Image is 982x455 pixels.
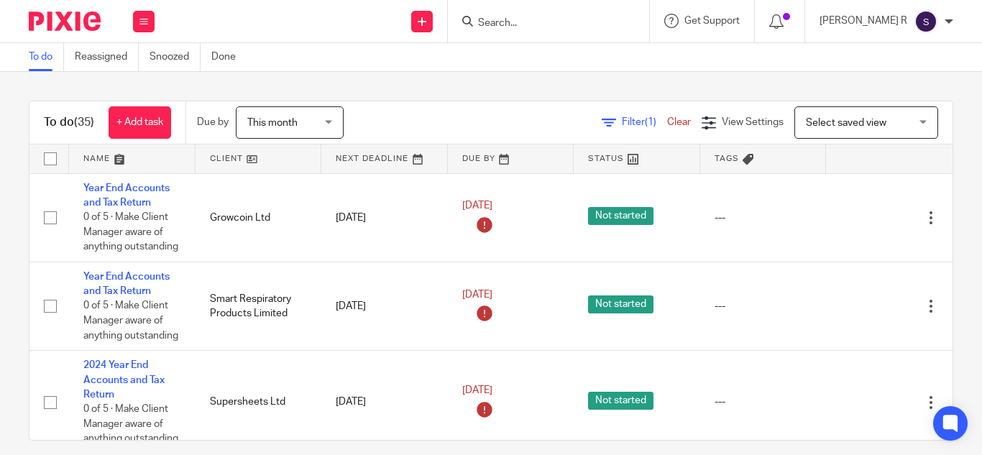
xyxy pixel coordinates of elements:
a: Year End Accounts and Tax Return [83,272,170,296]
span: View Settings [722,117,784,127]
span: Filter [622,117,667,127]
a: Done [211,43,247,71]
p: Due by [197,115,229,129]
span: [DATE] [462,290,492,300]
span: [DATE] [462,201,492,211]
span: 0 of 5 · Make Client Manager aware of anything outstanding [83,404,178,443]
span: (35) [74,116,94,128]
span: 0 of 5 · Make Client Manager aware of anything outstanding [83,301,178,341]
h1: To do [44,115,94,130]
span: Not started [588,392,653,410]
img: svg%3E [914,10,937,33]
a: + Add task [109,106,171,139]
td: [DATE] [321,262,448,350]
td: [DATE] [321,173,448,262]
span: (1) [645,117,656,127]
div: --- [715,395,812,409]
td: [DATE] [321,351,448,454]
a: Snoozed [150,43,201,71]
a: Clear [667,117,691,127]
span: Tags [715,155,739,162]
span: Not started [588,207,653,225]
span: Select saved view [806,118,886,128]
td: Growcoin Ltd [196,173,322,262]
a: Reassigned [75,43,139,71]
td: Supersheets Ltd [196,351,322,454]
span: [DATE] [462,385,492,395]
a: To do [29,43,64,71]
span: Get Support [684,16,740,26]
span: Not started [588,295,653,313]
td: Smart Respiratory Products Limited [196,262,322,350]
span: 0 of 5 · Make Client Manager aware of anything outstanding [83,212,178,252]
input: Search [477,17,606,30]
div: --- [715,299,812,313]
a: 2024 Year End Accounts and Tax Return [83,360,165,400]
div: --- [715,211,812,225]
img: Pixie [29,12,101,31]
p: [PERSON_NAME] R [820,14,907,28]
a: Year End Accounts and Tax Return [83,183,170,208]
span: This month [247,118,298,128]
